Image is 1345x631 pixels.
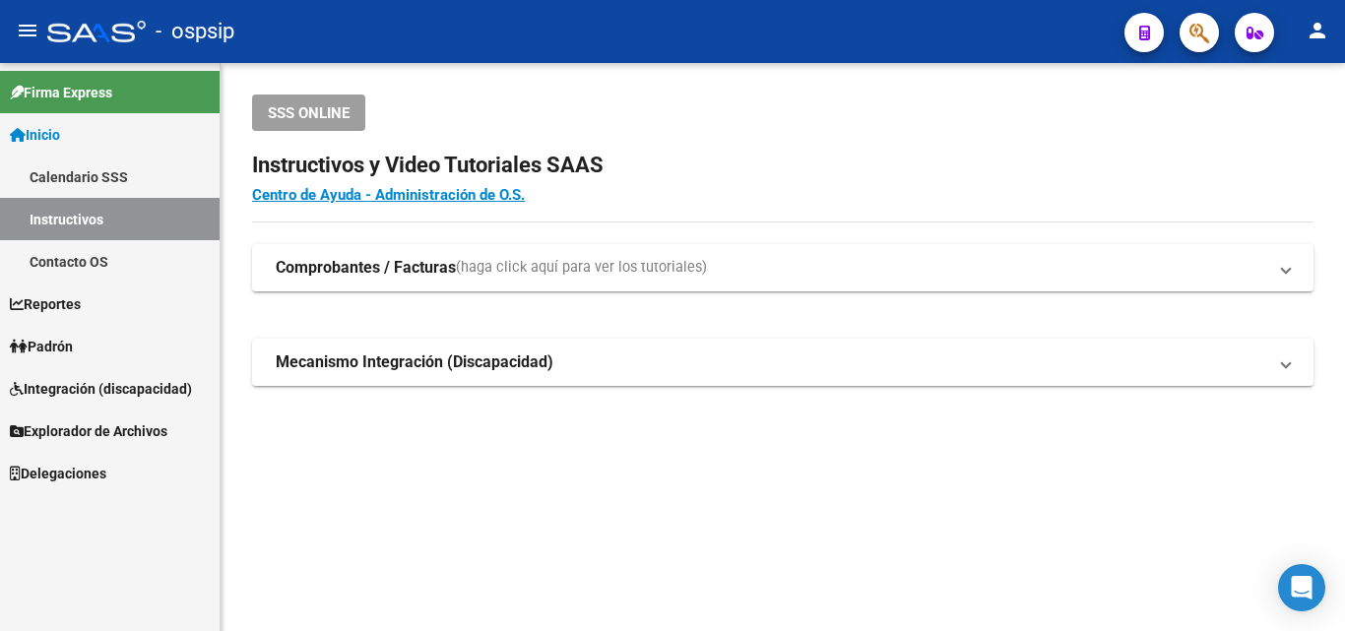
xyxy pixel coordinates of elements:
[252,95,365,131] button: SSS ONLINE
[156,10,234,53] span: - ospsip
[1278,564,1325,611] div: Open Intercom Messenger
[10,420,167,442] span: Explorador de Archivos
[10,378,192,400] span: Integración (discapacidad)
[10,463,106,484] span: Delegaciones
[252,186,525,204] a: Centro de Ayuda - Administración de O.S.
[1306,19,1329,42] mat-icon: person
[16,19,39,42] mat-icon: menu
[10,124,60,146] span: Inicio
[252,339,1313,386] mat-expansion-panel-header: Mecanismo Integración (Discapacidad)
[268,104,350,122] span: SSS ONLINE
[10,82,112,103] span: Firma Express
[10,293,81,315] span: Reportes
[276,257,456,279] strong: Comprobantes / Facturas
[456,257,707,279] span: (haga click aquí para ver los tutoriales)
[252,147,1313,184] h2: Instructivos y Video Tutoriales SAAS
[276,351,553,373] strong: Mecanismo Integración (Discapacidad)
[252,244,1313,291] mat-expansion-panel-header: Comprobantes / Facturas(haga click aquí para ver los tutoriales)
[10,336,73,357] span: Padrón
